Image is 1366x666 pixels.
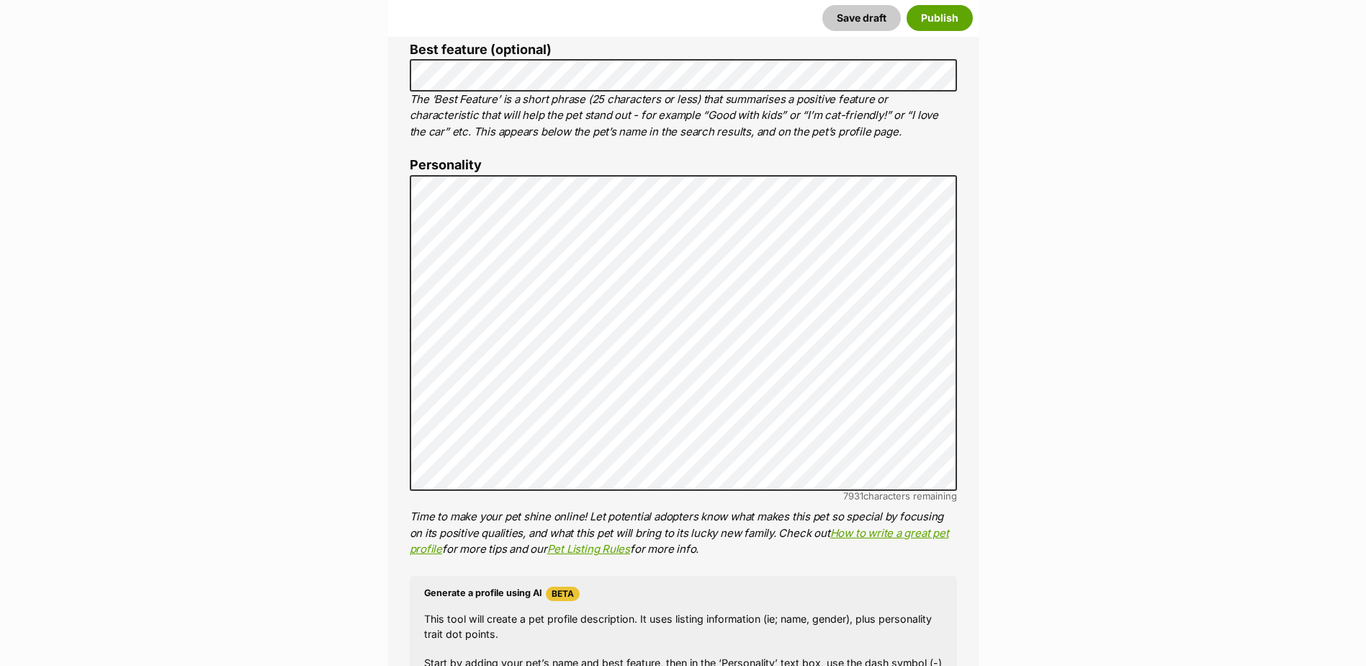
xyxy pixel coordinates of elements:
h4: Generate a profile using AI [424,587,943,601]
p: This tool will create a pet profile description. It uses listing information (ie; name, gender), ... [424,611,943,642]
label: Personality [410,158,957,173]
p: The ‘Best Feature’ is a short phrase (25 characters or less) that summarises a positive feature o... [410,92,957,141]
p: Time to make your pet shine online! Let potential adopters know what makes this pet so special by... [410,509,957,558]
button: Save draft [822,5,901,31]
button: Publish [907,5,973,31]
span: 7931 [843,490,863,502]
a: How to write a great pet profile [410,526,949,556]
div: characters remaining [410,491,957,502]
a: Pet Listing Rules [547,542,630,556]
span: Beta [546,587,580,601]
label: Best feature (optional) [410,43,957,58]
